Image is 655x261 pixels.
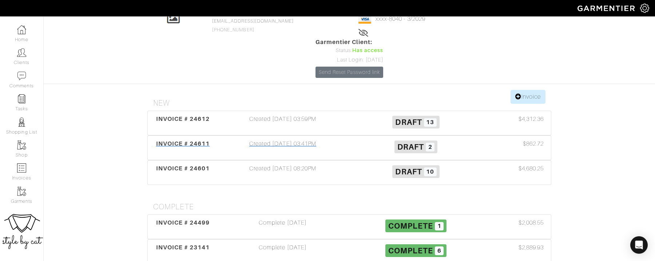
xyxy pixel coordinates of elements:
span: $862.72 [523,139,544,148]
div: Open Intercom Messenger [630,236,648,254]
a: Send Reset Password link [315,67,383,78]
span: 1 [435,222,444,231]
span: INVOICE # 24611 [156,140,210,147]
span: $4,312.36 [519,115,544,123]
span: [PHONE_NUMBER] [212,19,294,32]
span: 2 [426,143,434,151]
img: reminder-icon-8004d30b9f0a5d33ae49ab947aed9ed385cf756f9e5892f1edd6e32f2345188e.png [17,94,26,103]
img: stylists-icon-eb353228a002819b7ec25b43dbf5f0378dd9e0616d9560372ff212230b889e62.png [17,118,26,127]
span: INVOICE # 24499 [156,219,210,226]
span: 10 [424,167,437,176]
a: [EMAIL_ADDRESS][DOMAIN_NAME] [212,19,294,24]
span: Complete [388,221,433,230]
a: xxxx-8040 - 3/2029 [376,16,425,22]
a: INVOICE # 24499 Complete [DATE] Complete 1 $2,008.55 [147,214,551,239]
span: INVOICE # 24601 [156,165,210,172]
span: INVOICE # 23141 [156,244,210,251]
h4: Complete [153,202,551,211]
a: INVOICE # 24601 Created [DATE] 08:20PM Draft 10 $4,680.25 [147,160,551,185]
a: INVOICE # 24611 Created [DATE] 03:41PM Draft 2 $862.72 [147,135,551,160]
div: Last Login: [DATE] [315,56,383,64]
img: visa-934b35602734be37eb7d5d7e5dbcd2044c359bf20a24dc3361ca3fa54326a8a7.png [358,15,371,24]
img: clients-icon-6bae9207a08558b7cb47a8932f037763ab4055f8c8b6bfacd5dc20c3e0201464.png [17,48,26,57]
span: Draft [395,167,422,176]
a: Invoice [511,90,545,104]
span: 6 [435,246,444,255]
h4: New [153,99,551,108]
img: garmentier-logo-header-white-b43fb05a5012e4ada735d5af1a66efaba907eab6374d6393d1fbf88cb4ef424d.png [574,2,640,15]
span: Complete [388,246,433,255]
div: Created [DATE] 08:20PM [216,164,349,181]
span: Has access [352,47,384,55]
a: INVOICE # 24612 Created [DATE] 03:59PM Draft 13 $4,312.36 [147,111,551,135]
span: Draft [395,118,422,127]
div: Created [DATE] 03:59PM [216,115,349,131]
span: Garmentier Client: [315,38,383,47]
img: gear-icon-white-bd11855cb880d31180b6d7d6211b90ccbf57a29d726f0c71d8c61bd08dd39cc2.png [640,4,649,13]
img: garments-icon-b7da505a4dc4fd61783c78ac3ca0ef83fa9d6f193b1c9dc38574b1d14d53ca28.png [17,187,26,196]
div: Status: [315,47,383,55]
span: Draft [397,142,424,151]
span: 13 [424,118,437,127]
div: Created [DATE] 03:41PM [216,139,349,156]
div: Complete [DATE] [216,243,349,260]
img: garments-icon-b7da505a4dc4fd61783c78ac3ca0ef83fa9d6f193b1c9dc38574b1d14d53ca28.png [17,141,26,150]
img: orders-icon-0abe47150d42831381b5fb84f609e132dff9fe21cb692f30cb5eec754e2cba89.png [17,163,26,173]
img: dashboard-icon-dbcd8f5a0b271acd01030246c82b418ddd0df26cd7fceb0bd07c9910d44c42f6.png [17,25,26,34]
img: comment-icon-a0a6a9ef722e966f86d9cbdc48e553b5cf19dbc54f86b18d962a5391bc8f6eb6.png [17,71,26,80]
div: Complete [DATE] [216,218,349,235]
span: $2,889.93 [519,243,544,252]
span: INVOICE # 24612 [156,115,210,122]
span: $4,680.25 [519,164,544,173]
span: $2,008.55 [519,218,544,227]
